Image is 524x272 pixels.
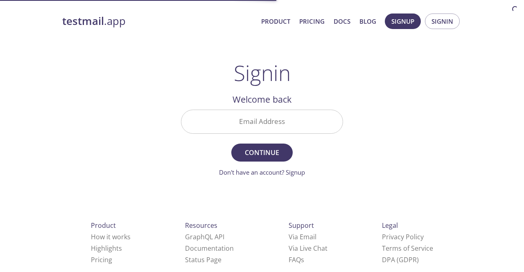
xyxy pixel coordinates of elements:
[261,16,290,27] a: Product
[62,14,255,28] a: testmail.app
[334,16,350,27] a: Docs
[62,14,104,28] strong: testmail
[185,244,234,253] a: Documentation
[185,221,217,230] span: Resources
[385,13,421,29] button: Signup
[382,255,419,264] a: DPA (GDPR)
[91,221,116,230] span: Product
[289,221,314,230] span: Support
[185,255,221,264] a: Status Page
[382,244,433,253] a: Terms of Service
[382,232,424,241] a: Privacy Policy
[289,232,316,241] a: Via Email
[91,244,122,253] a: Highlights
[234,61,291,85] h1: Signin
[359,16,376,27] a: Blog
[431,16,453,27] span: Signin
[289,255,304,264] a: FAQ
[240,147,284,158] span: Continue
[181,92,343,106] h2: Welcome back
[231,144,293,162] button: Continue
[91,232,131,241] a: How it works
[301,255,304,264] span: s
[425,13,460,29] button: Signin
[185,232,224,241] a: GraphQL API
[299,16,325,27] a: Pricing
[382,221,398,230] span: Legal
[289,244,327,253] a: Via Live Chat
[91,255,112,264] a: Pricing
[219,168,305,176] a: Don't have an account? Signup
[391,16,414,27] span: Signup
